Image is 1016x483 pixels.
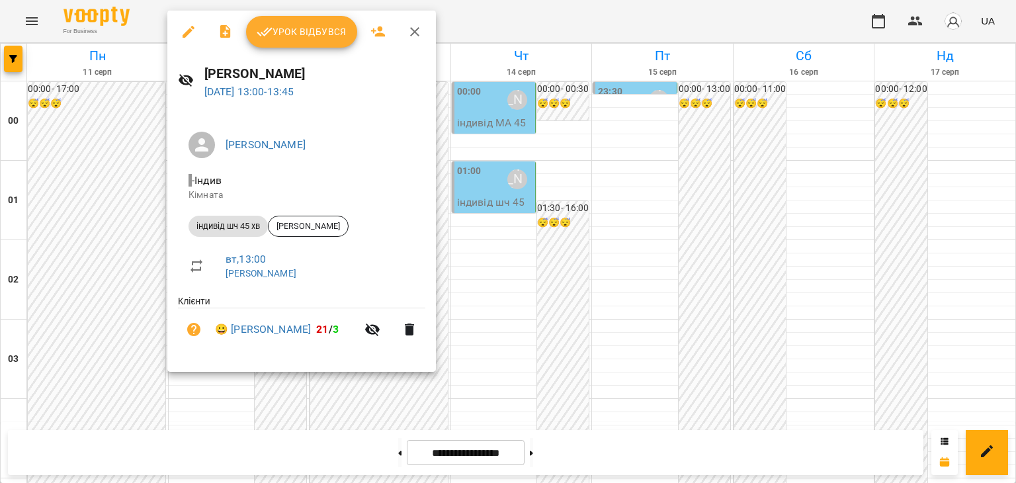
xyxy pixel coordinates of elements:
[226,138,306,151] a: [PERSON_NAME]
[215,322,311,337] a: 😀 [PERSON_NAME]
[269,220,348,232] span: [PERSON_NAME]
[204,85,294,98] a: [DATE] 13:00-13:45
[226,268,296,279] a: [PERSON_NAME]
[178,294,425,356] ul: Клієнти
[189,220,268,232] span: індивід шч 45 хв
[178,314,210,345] button: Візит ще не сплачено. Додати оплату?
[257,24,347,40] span: Урок відбувся
[189,174,224,187] span: - Індив
[204,64,425,84] h6: [PERSON_NAME]
[246,16,357,48] button: Урок відбувся
[316,323,328,335] span: 21
[333,323,339,335] span: 3
[226,253,266,265] a: вт , 13:00
[189,189,415,202] p: Кімната
[316,323,339,335] b: /
[268,216,349,237] div: [PERSON_NAME]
